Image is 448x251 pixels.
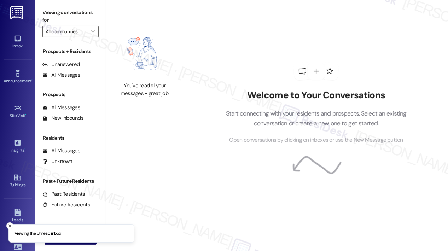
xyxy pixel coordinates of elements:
input: All communities [46,26,87,37]
div: Prospects + Residents [35,48,106,55]
label: Viewing conversations for [42,7,99,26]
a: Inbox [4,33,32,52]
div: Unknown [42,158,72,165]
span: • [31,77,33,82]
div: New Inbounds [42,115,83,122]
div: You've read all your messages - great job! [114,82,176,97]
div: Residents [35,134,106,142]
span: • [25,112,27,117]
span: Open conversations by clicking on inboxes or use the New Message button [229,136,403,145]
button: Close toast [6,222,13,229]
div: Past + Future Residents [35,177,106,185]
div: All Messages [42,71,80,79]
a: Insights • [4,137,32,156]
img: empty-state [114,28,176,78]
a: Site Visit • [4,102,32,121]
span: • [24,147,25,152]
div: All Messages [42,147,80,154]
p: Viewing the Unread inbox [14,230,61,237]
a: Leads [4,206,32,226]
a: Buildings [4,171,32,191]
div: Unanswered [42,61,80,68]
p: Start connecting with your residents and prospects. Select an existing conversation or create a n... [215,108,417,128]
i:  [91,29,95,34]
div: Future Residents [42,201,90,209]
div: All Messages [42,104,80,111]
div: Past Residents [42,191,85,198]
div: Prospects [35,91,106,98]
h2: Welcome to Your Conversations [215,90,417,101]
img: ResiDesk Logo [10,6,25,19]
